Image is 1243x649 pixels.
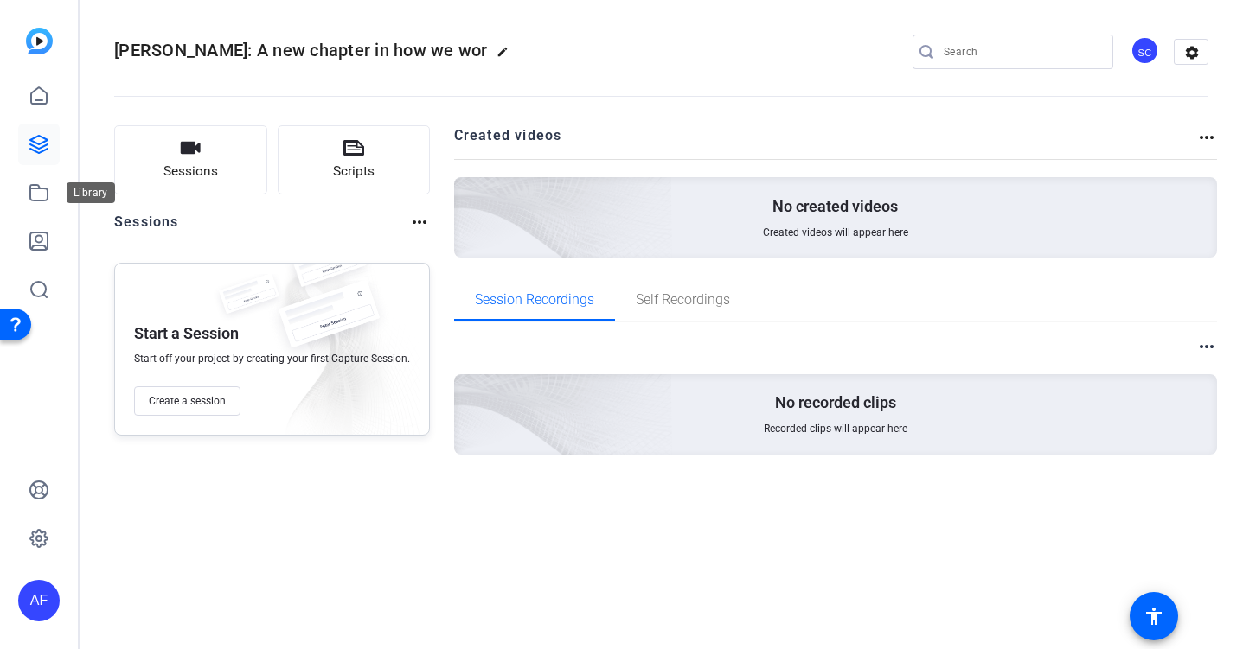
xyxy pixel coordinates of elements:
[278,125,431,194] button: Scripts
[1196,127,1217,148] mat-icon: more_horiz
[281,238,376,301] img: fake-session.png
[210,274,288,325] img: fake-session.png
[134,386,240,416] button: Create a session
[772,196,898,217] p: No created videos
[409,212,430,232] mat-icon: more_horiz
[134,323,239,344] p: Start a Session
[134,352,410,366] span: Start off your project by creating your first Capture Session.
[454,125,1197,159] h2: Created videos
[764,422,907,436] span: Recorded clips will appear here
[944,41,1099,62] input: Search
[333,162,375,181] span: Scripts
[1196,336,1217,357] mat-icon: more_horiz
[775,392,896,413] p: No recorded clips
[26,28,53,54] img: blue-gradient.svg
[1131,36,1159,65] div: SC
[114,212,179,245] h2: Sessions
[1131,36,1161,67] ngx-avatar: Sarah Clausen
[497,46,517,67] mat-icon: edit
[67,182,115,203] div: Library
[163,162,218,181] span: Sessions
[763,226,908,239] span: Created videos will appear here
[149,394,226,408] span: Create a session
[475,293,594,307] span: Session Recordings
[636,293,730,307] span: Self Recordings
[253,258,420,443] img: embarkstudio-empty-session.png
[1144,606,1164,627] mat-icon: accessibility
[114,125,267,194] button: Sessions
[1175,40,1209,66] mat-icon: settings
[18,580,60,621] div: AF
[264,281,394,366] img: fake-session.png
[114,40,488,60] span: [PERSON_NAME]: A new chapter in how we wor
[260,6,673,381] img: Creted videos background
[260,203,673,578] img: embarkstudio-empty-session.png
